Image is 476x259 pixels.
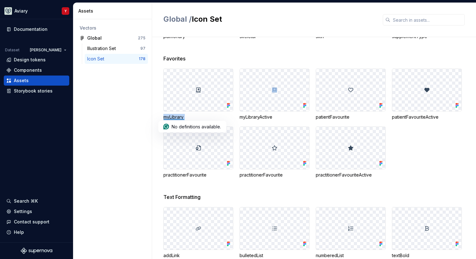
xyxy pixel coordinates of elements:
[240,172,309,178] div: practitionerFavourite
[14,198,38,204] div: Search ⌘K
[4,76,69,86] a: Assets
[14,208,32,215] div: Settings
[316,252,386,259] div: numberedList
[14,229,24,235] div: Help
[392,114,462,120] div: patientFavouriteActive
[14,26,48,32] div: Documentation
[4,196,69,206] button: Search ⌘K
[14,8,28,14] div: Aviary
[80,25,145,31] div: Vectors
[240,252,309,259] div: bulletedList
[4,86,69,96] a: Storybook stories
[85,54,148,64] a: Icon Set178
[240,114,309,120] div: myLibraryActive
[4,217,69,227] button: Contact support
[14,57,46,63] div: Design tokens
[4,65,69,75] a: Components
[4,55,69,65] a: Design tokens
[316,114,386,120] div: patientFavourite
[21,248,52,254] svg: Supernova Logo
[4,206,69,217] a: Settings
[78,8,149,14] div: Assets
[163,193,201,201] span: Text Formatting
[163,14,375,24] h2: Icon Set
[1,4,72,18] button: AviaryY
[163,114,233,120] div: myLibrary
[139,56,145,61] div: 178
[14,88,53,94] div: Storybook stories
[65,8,67,14] div: Y
[5,48,20,53] div: Dataset
[14,67,42,73] div: Components
[4,7,12,15] img: 256e2c79-9abd-4d59-8978-03feab5a3943.png
[4,227,69,237] button: Help
[140,46,145,51] div: 97
[163,55,185,62] span: Favorites
[14,77,29,84] div: Assets
[163,252,233,259] div: addLink
[390,14,465,25] input: Search in assets...
[4,24,69,34] a: Documentation
[85,43,148,53] a: Illustration Set97
[163,172,233,178] div: practitionerFavourite
[87,45,118,52] div: Illustration Set
[27,46,69,54] button: [PERSON_NAME]
[30,48,61,53] span: [PERSON_NAME]
[87,35,102,41] div: Global
[392,252,462,259] div: textBold
[87,56,107,62] div: Icon Set
[316,172,386,178] div: practitionerFavouriteActive
[77,33,148,43] a: Global275
[138,36,145,41] div: 275
[14,219,49,225] div: Contact support
[163,14,192,24] span: Global /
